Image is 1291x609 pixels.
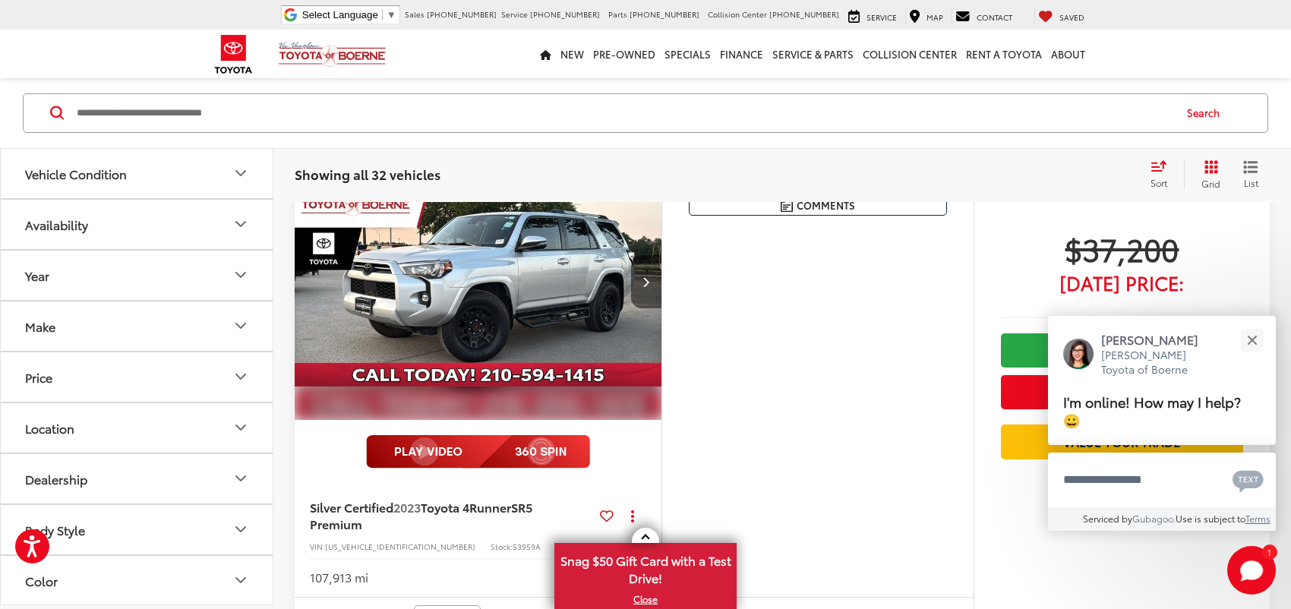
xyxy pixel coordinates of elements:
[310,498,393,516] span: Silver Certified
[205,30,262,79] img: Toyota
[1243,176,1258,189] span: List
[1,301,274,351] button: MakeMake
[513,541,541,552] span: 53959A
[631,510,634,522] span: dropdown dots
[708,8,767,20] span: Collision Center
[75,95,1173,131] input: Search by Make, Model, or Keyword
[608,8,627,20] span: Parts
[501,8,528,20] span: Service
[310,569,368,586] div: 107,913 mi
[1001,229,1243,267] span: $37,200
[421,498,511,516] span: Toyota 4Runner
[631,255,661,308] button: Next image
[310,498,532,532] span: SR5 Premium
[294,144,663,421] img: 2023 Toyota 4Runner SR5 Premium
[295,165,440,183] span: Showing all 32 vehicles
[781,199,793,212] img: Comments
[25,522,85,537] div: Body Style
[1143,159,1184,190] button: Select sort value
[1232,159,1270,190] button: List View
[1201,177,1220,190] span: Grid
[961,30,1046,78] a: Rent a Toyota
[1059,11,1084,23] span: Saved
[589,30,660,78] a: Pre-Owned
[858,30,961,78] a: Collision Center
[797,198,855,213] span: Comments
[1083,512,1132,525] span: Serviced by
[1001,375,1243,409] button: Get Price Now
[427,8,497,20] span: [PHONE_NUMBER]
[302,9,378,21] span: Select Language
[715,30,768,78] a: Finance
[1046,30,1090,78] a: About
[1,505,274,554] button: Body StyleBody Style
[769,8,839,20] span: [PHONE_NUMBER]
[866,11,897,23] span: Service
[1245,512,1270,525] a: Terms
[25,421,74,435] div: Location
[294,144,663,420] a: 2023 Toyota 4Runner SR5 Premium2023 Toyota 4Runner SR5 Premium2023 Toyota 4Runner SR5 Premium2023...
[1101,331,1214,348] p: [PERSON_NAME]
[1176,512,1245,525] span: Use is subject to
[25,166,127,181] div: Vehicle Condition
[232,469,250,488] div: Dealership
[25,370,52,384] div: Price
[1228,462,1268,497] button: Chat with SMS
[232,164,250,182] div: Vehicle Condition
[1227,546,1276,595] svg: Start Chat
[1001,424,1243,459] a: Value Your Trade
[1173,94,1242,132] button: Search
[232,571,250,589] div: Color
[1236,323,1268,356] button: Close
[844,8,901,24] a: Service
[25,573,58,588] div: Color
[1,200,274,249] button: AvailabilityAvailability
[952,8,1016,24] a: Contact
[926,11,943,23] span: Map
[382,9,383,21] span: ​
[294,144,663,420] div: 2023 Toyota 4Runner SR5 Premium 0
[1063,391,1241,430] span: I'm online! How may I help? 😀
[1227,546,1276,595] button: Toggle Chat Window
[25,472,87,486] div: Dealership
[1048,316,1276,531] div: Close[PERSON_NAME][PERSON_NAME] Toyota of BoerneI'm online! How may I help? 😀Type your messageCha...
[977,11,1012,23] span: Contact
[1,403,274,453] button: LocationLocation
[1001,275,1243,290] span: [DATE] Price:
[405,8,425,20] span: Sales
[1034,8,1088,24] a: My Saved Vehicles
[232,215,250,233] div: Availability
[630,8,699,20] span: [PHONE_NUMBER]
[232,418,250,437] div: Location
[1048,453,1276,507] textarea: Type your message
[1,556,274,605] button: ColorColor
[232,520,250,538] div: Body Style
[1,352,274,402] button: PricePrice
[232,266,250,284] div: Year
[620,502,646,529] button: Actions
[278,41,387,68] img: Vic Vaughan Toyota of Boerne
[905,8,947,24] a: Map
[232,368,250,386] div: Price
[556,30,589,78] a: New
[660,30,715,78] a: Specials
[302,9,396,21] a: Select Language​
[1,251,274,300] button: YearYear
[310,499,594,533] a: Silver Certified2023Toyota 4RunnerSR5 Premium
[1151,176,1167,189] span: Sort
[310,541,325,552] span: VIN:
[491,541,513,552] span: Stock:
[535,30,556,78] a: Home
[387,9,396,21] span: ▼
[689,195,947,216] button: Comments
[325,541,475,552] span: [US_VEHICLE_IDENTIFICATION_NUMBER]
[1,454,274,503] button: DealershipDealership
[25,268,49,282] div: Year
[1101,348,1214,377] p: [PERSON_NAME] Toyota of Boerne
[25,217,88,232] div: Availability
[1233,469,1264,493] svg: Text
[393,498,421,516] span: 2023
[530,8,600,20] span: [PHONE_NUMBER]
[768,30,858,78] a: Service & Parts: Opens in a new tab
